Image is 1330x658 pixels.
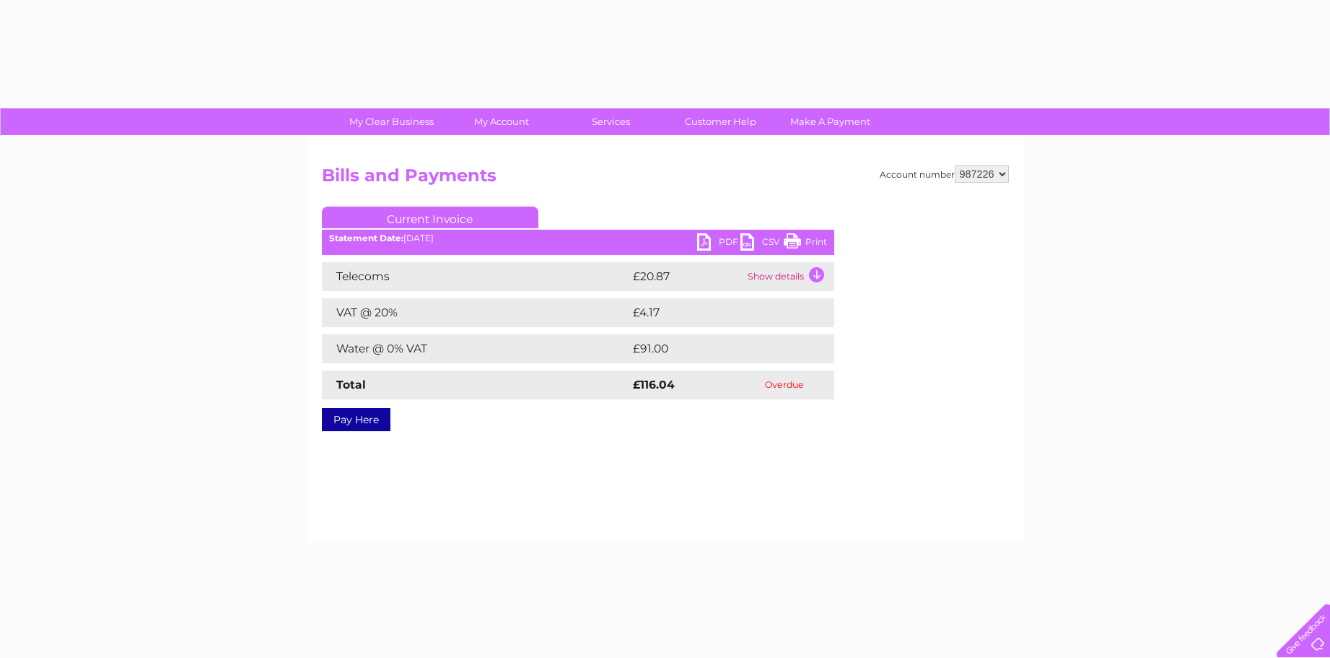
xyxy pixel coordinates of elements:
[322,298,629,327] td: VAT @ 20%
[322,408,390,431] a: Pay Here
[735,371,834,399] td: Overdue
[551,108,670,135] a: Services
[740,233,784,254] a: CSV
[322,207,538,228] a: Current Invoice
[771,108,890,135] a: Make A Payment
[322,233,834,243] div: [DATE]
[633,378,675,391] strong: £116.04
[322,334,629,363] td: Water @ 0% VAT
[442,108,561,135] a: My Account
[661,108,780,135] a: Customer Help
[332,108,451,135] a: My Clear Business
[329,233,403,243] b: Statement Date:
[629,334,805,363] td: £91.00
[784,233,827,254] a: Print
[697,233,740,254] a: PDF
[322,165,1009,193] h2: Bills and Payments
[629,298,798,327] td: £4.17
[744,262,834,291] td: Show details
[629,262,744,291] td: £20.87
[336,378,366,391] strong: Total
[322,262,629,291] td: Telecoms
[880,165,1009,183] div: Account number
